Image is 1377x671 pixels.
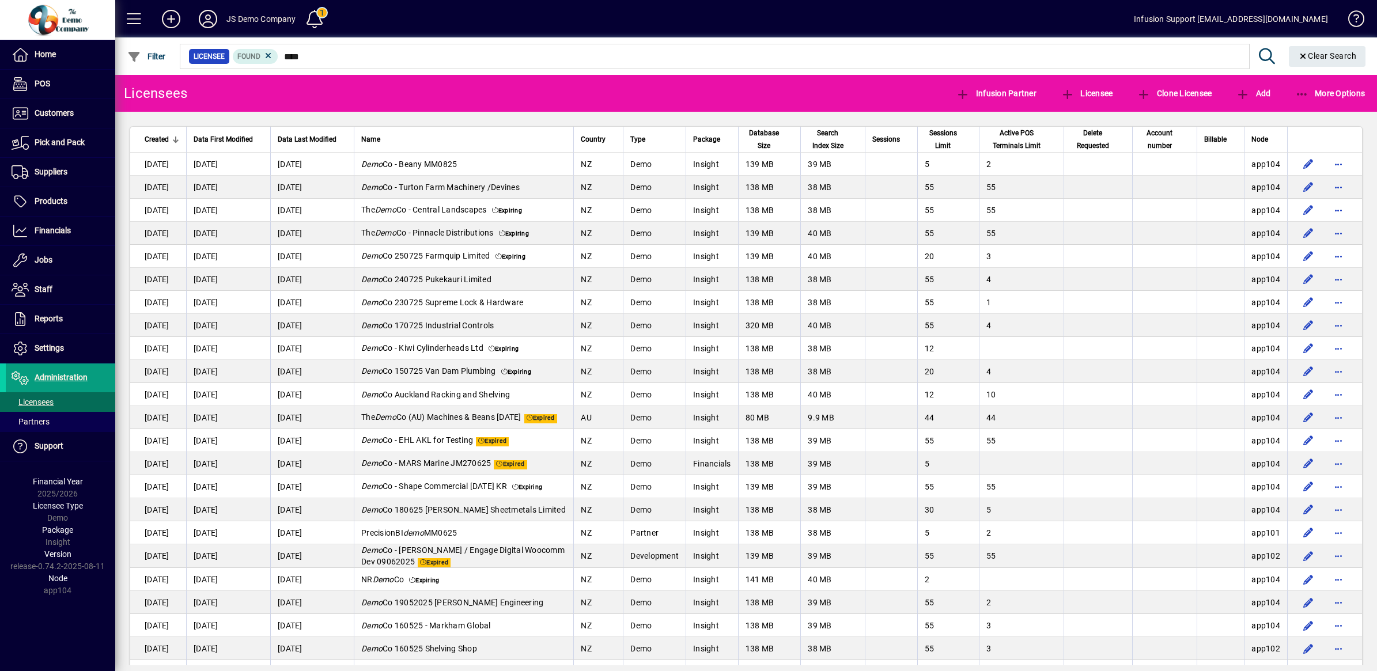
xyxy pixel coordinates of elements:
[1329,178,1348,196] button: More options
[738,176,801,199] td: 138 MB
[35,255,52,264] span: Jobs
[270,268,354,291] td: [DATE]
[194,133,253,146] span: Data First Modified
[130,199,186,222] td: [DATE]
[124,84,187,103] div: Licensees
[1329,547,1348,565] button: More options
[6,334,115,363] a: Settings
[1251,298,1280,307] span: app104.prod.infusionbusinesssoftware.com
[186,360,270,383] td: [DATE]
[917,268,979,291] td: 55
[686,383,738,406] td: Insight
[979,222,1064,245] td: 55
[270,199,354,222] td: [DATE]
[979,291,1064,314] td: 1
[375,205,396,214] em: Demo
[35,226,71,235] span: Financials
[130,383,186,406] td: [DATE]
[573,176,623,199] td: NZ
[361,321,494,330] span: Co 170725 Industrial Controls
[186,222,270,245] td: [DATE]
[1329,593,1348,612] button: More options
[1329,501,1348,519] button: More options
[738,429,801,452] td: 138 MB
[573,199,623,222] td: NZ
[145,133,179,146] div: Created
[6,412,115,431] a: Partners
[270,406,354,429] td: [DATE]
[153,9,190,29] button: Add
[186,176,270,199] td: [DATE]
[490,207,525,216] span: Expiring
[623,314,686,337] td: Demo
[361,183,520,192] span: Co - Turton Farm Machinery /Devines
[6,432,115,461] a: Support
[1236,89,1270,98] span: Add
[693,133,720,146] span: Package
[361,133,566,146] div: Name
[1204,133,1237,146] div: Billable
[623,176,686,199] td: Demo
[1299,431,1318,450] button: Edit
[917,360,979,383] td: 20
[917,406,979,429] td: 44
[917,199,979,222] td: 55
[800,153,864,176] td: 39 MB
[573,153,623,176] td: NZ
[986,127,1057,152] div: Active POS Terminals Limit
[35,167,67,176] span: Suppliers
[361,435,473,445] span: Co - EHL AKL for Testing
[35,373,88,382] span: Administration
[917,429,979,452] td: 55
[1204,133,1227,146] span: Billable
[872,133,900,146] span: Sessions
[278,133,336,146] span: Data Last Modified
[270,429,354,452] td: [DATE]
[800,406,864,429] td: 9.9 MB
[361,343,383,352] em: Demo
[6,187,115,216] a: Products
[1299,270,1318,289] button: Edit
[1329,293,1348,312] button: More options
[1299,570,1318,589] button: Edit
[361,228,494,237] span: The Co - Pinnacle Distributions
[623,337,686,360] td: Demo
[800,176,864,199] td: 38 MB
[270,337,354,360] td: [DATE]
[186,337,270,360] td: [DATE]
[35,138,85,147] span: Pick and Pack
[917,383,979,406] td: 12
[979,245,1064,268] td: 3
[35,314,63,323] span: Reports
[1299,316,1318,335] button: Edit
[1329,570,1348,589] button: More options
[270,314,354,337] td: [DATE]
[6,158,115,187] a: Suppliers
[623,245,686,268] td: Demo
[979,199,1064,222] td: 55
[917,314,979,337] td: 55
[1298,51,1357,60] span: Clear Search
[1137,89,1212,98] span: Clone Licensee
[1299,639,1318,658] button: Edit
[686,222,738,245] td: Insight
[190,9,226,29] button: Profile
[686,429,738,452] td: Insight
[979,406,1064,429] td: 44
[186,199,270,222] td: [DATE]
[233,49,278,64] mat-chip: Found Status: Found
[686,291,738,314] td: Insight
[12,397,54,407] span: Licensees
[130,176,186,199] td: [DATE]
[573,245,623,268] td: NZ
[738,245,801,268] td: 139 MB
[1251,344,1280,353] span: app104.prod.infusionbusinesssoftware.com
[738,360,801,383] td: 138 MB
[130,337,186,360] td: [DATE]
[1233,83,1273,104] button: Add
[1329,362,1348,381] button: More options
[35,441,63,450] span: Support
[186,406,270,429] td: [DATE]
[686,360,738,383] td: Insight
[6,70,115,98] a: POS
